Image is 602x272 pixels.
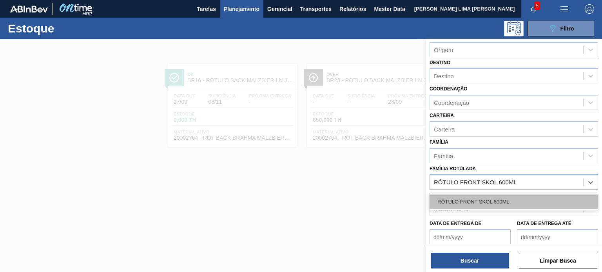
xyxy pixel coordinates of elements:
input: dd/mm/yyyy [517,229,598,245]
div: Origem [434,46,453,53]
div: Família [434,152,453,159]
img: Logout [585,4,594,14]
label: Data de Entrega até [517,221,571,226]
label: Família Rotulada [430,166,476,171]
div: RÓTULO FRONT SKOL 600ML [430,195,598,209]
img: userActions [560,4,569,14]
label: Data de Entrega de [430,221,482,226]
label: Coordenação [430,86,468,92]
span: Tarefas [197,4,216,14]
span: Relatórios [339,4,366,14]
label: Material ativo [430,193,469,198]
label: Família [430,139,448,145]
span: Transportes [300,4,332,14]
div: Coordenação [434,99,469,106]
input: dd/mm/yyyy [430,229,511,245]
span: Filtro [560,25,574,32]
button: Filtro [528,21,594,36]
span: Gerencial [267,4,292,14]
span: 5 [534,2,540,10]
div: Pogramando: nenhum usuário selecionado [504,21,524,36]
h1: Estoque [8,24,120,33]
label: Destino [430,60,450,65]
label: Carteira [430,113,454,118]
div: Carteira [434,126,455,132]
div: Destino [434,73,454,79]
span: Master Data [374,4,405,14]
img: TNhmsLtSVTkK8tSr43FrP2fwEKptu5GPRR3wAAAABJRU5ErkJggg== [10,5,48,13]
button: Notificações [521,4,546,14]
span: Planejamento [224,4,259,14]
